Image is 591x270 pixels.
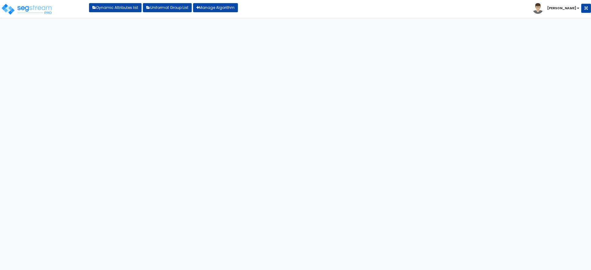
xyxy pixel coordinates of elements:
[89,3,142,12] button: Dynamic Attributes list
[547,6,576,10] b: [PERSON_NAME]
[143,3,192,12] button: Uniformat Group List
[193,3,238,12] a: Manage Algorithm
[533,3,543,14] img: avatar.png
[1,3,53,15] img: logo_pro_r.png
